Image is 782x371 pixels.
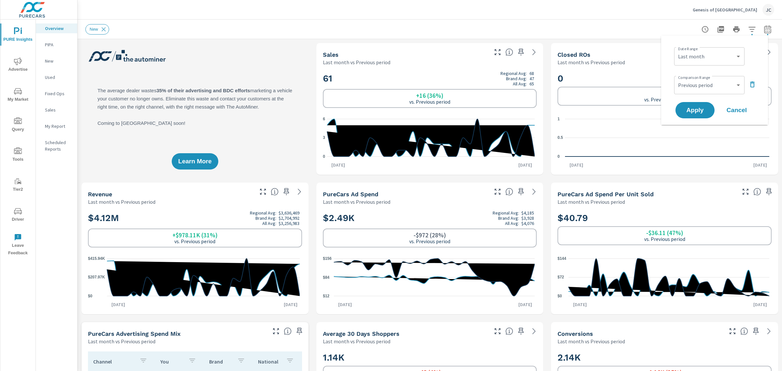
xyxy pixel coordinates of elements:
[492,326,503,336] button: Make Fullscreen
[565,162,588,168] p: [DATE]
[284,327,292,335] span: This table looks at how you compare to the amount of budget you spend per channel as opposed to y...
[258,358,281,365] p: National
[498,215,519,221] p: Brand Avg:
[558,136,563,140] text: 0.5
[724,107,750,113] span: Cancel
[45,58,72,64] p: New
[514,301,537,308] p: [DATE]
[323,294,329,298] text: $12
[2,147,34,163] span: Tools
[730,23,743,36] button: Print Report
[749,301,772,308] p: [DATE]
[727,326,738,336] button: Make Fullscreen
[36,23,77,33] div: Overview
[174,238,215,244] p: vs. Previous period
[45,90,72,97] p: Fixed Ops
[323,191,378,198] h5: PureCars Ad Spend
[36,56,77,66] div: New
[675,102,715,118] button: Apply
[2,177,34,193] span: Tier2
[513,81,527,86] p: All Avg:
[529,47,539,57] a: See more details in report
[2,117,34,133] span: Query
[271,188,279,196] span: Total sales revenue over the selected date range. [Source: This data is sourced from the dealer’s...
[693,7,757,13] p: Genesis of [GEOGRAPHIC_DATA]
[521,215,534,221] p: $3,928
[558,275,564,280] text: $72
[516,186,526,197] span: Save this to your personalized report
[558,212,772,224] h2: $40.79
[107,301,130,308] p: [DATE]
[749,162,772,168] p: [DATE]
[2,27,34,43] span: PURE Insights
[529,81,534,86] p: 65
[279,215,299,221] p: $2,704,992
[323,58,390,66] p: Last month vs Previous period
[717,102,756,118] button: Cancel
[558,198,625,206] p: Last month vs Previous period
[514,162,537,168] p: [DATE]
[323,51,339,58] h5: Sales
[0,20,36,260] div: nav menu
[751,326,761,336] span: Save this to your personalized report
[85,24,109,35] div: New
[86,27,102,32] span: New
[323,117,325,121] text: 6
[558,58,625,66] p: Last month vs Previous period
[764,47,774,57] a: See more details in report
[558,256,566,261] text: $144
[761,23,774,36] button: Select Date Range
[646,230,683,236] h6: -$36.11 (47%)
[492,47,503,57] button: Make Fullscreen
[529,71,534,76] p: 68
[323,71,537,86] h2: 61
[644,236,685,242] p: vs. Previous period
[558,337,625,345] p: Last month vs Previous period
[36,89,77,98] div: Fixed Ops
[505,327,513,335] span: A rolling 30 day total of daily Shoppers on the dealership website, averaged over the selected da...
[558,352,772,363] h2: 2.14K
[172,232,218,238] h6: +$978.11K (31%)
[281,186,292,197] span: Save this to your personalized report
[506,76,527,81] p: Brand Avg:
[529,326,539,336] a: See more details in report
[36,40,77,50] div: PIPA
[250,210,276,215] p: Regional Avg:
[558,191,654,198] h5: PureCars Ad Spend Per Unit Sold
[516,326,526,336] span: Save this to your personalized report
[88,330,181,337] h5: PureCars Advertising Spend Mix
[493,210,519,215] p: Regional Avg:
[413,232,446,238] h6: -$972 (28%)
[516,47,526,57] span: Save this to your personalized report
[255,215,276,221] p: Brand Avg:
[160,358,183,365] p: You
[88,256,105,261] text: $415.94K
[764,186,774,197] span: Save this to your personalized report
[558,51,590,58] h5: Closed ROs
[323,275,329,280] text: $84
[558,117,560,121] text: 1
[521,221,534,226] p: $4,076
[682,107,708,113] span: Apply
[746,23,759,36] button: Apply Filters
[492,186,503,197] button: Make Fullscreen
[172,153,218,170] button: Learn More
[569,301,591,308] p: [DATE]
[178,158,211,164] span: Learn More
[505,188,513,196] span: Total cost of media for all PureCars channels for the selected dealership group over the selected...
[2,87,34,103] span: My Market
[36,105,77,115] div: Sales
[209,358,232,365] p: Brand
[88,294,93,298] text: $0
[88,210,302,226] h2: $4.12M
[279,301,302,308] p: [DATE]
[279,210,299,215] p: $3,636,469
[323,352,537,363] h2: 1.14K
[558,73,772,84] h2: 0
[323,210,537,226] h2: $2.49K
[45,139,72,152] p: Scheduled Reports
[2,57,34,73] span: Advertise
[93,358,134,365] p: Channel
[323,136,325,140] text: 3
[88,198,155,206] p: Last month vs Previous period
